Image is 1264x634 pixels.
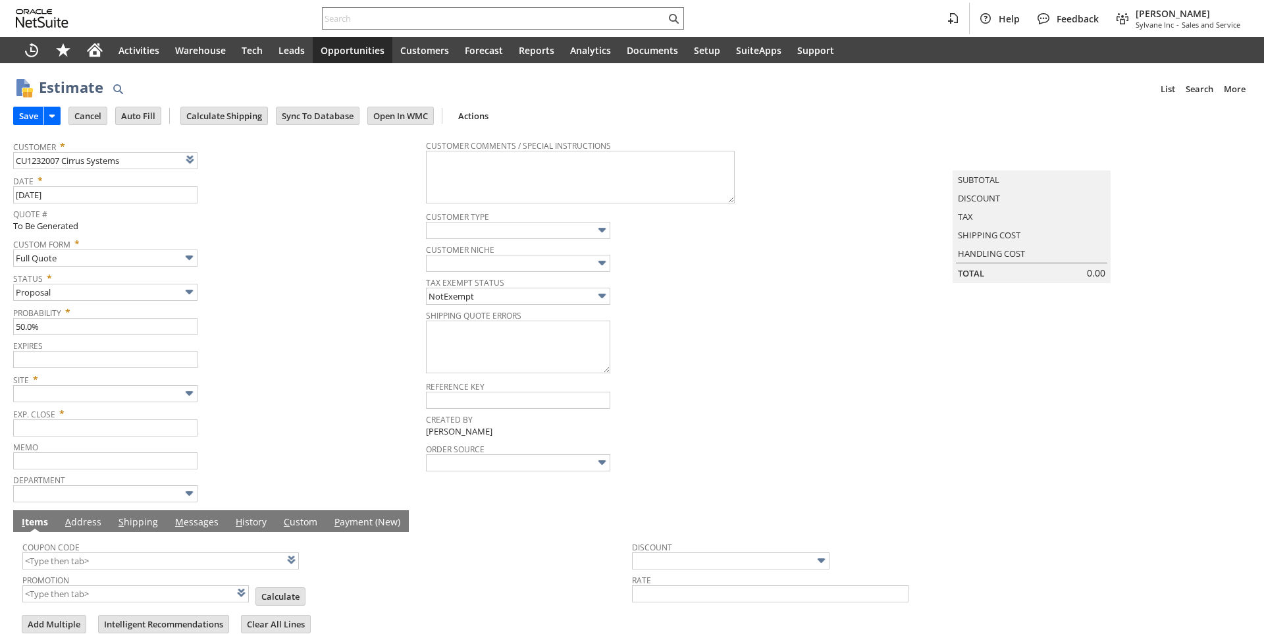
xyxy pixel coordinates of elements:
input: <Type then tab> [22,552,299,569]
a: Setup [686,37,728,63]
a: Support [789,37,842,63]
input: Save [14,107,43,124]
span: To Be Generated [13,220,78,232]
a: Date [13,176,34,187]
span: A [65,515,71,528]
span: Forecast [465,44,503,57]
a: SuiteApps [728,37,789,63]
h1: Estimate [39,76,103,98]
span: - [1176,20,1179,30]
a: Documents [619,37,686,63]
input: Calculate [256,588,305,605]
a: Promotion [22,575,69,586]
input: Proposal [13,284,197,301]
a: List [1155,78,1180,99]
span: Analytics [570,44,611,57]
span: Documents [627,44,678,57]
input: Open In WMC [368,107,433,124]
span: Tech [242,44,263,57]
a: Site [13,375,29,386]
input: <Type then tab> [22,585,249,602]
span: 0.00 [1087,267,1105,279]
a: Actions [453,110,494,122]
a: Status [13,273,43,284]
a: Leads [271,37,313,63]
a: Customer [13,142,56,153]
a: Discount [632,542,672,553]
input: <Type then tab> [13,152,197,169]
span: Warehouse [175,44,226,57]
img: Quick Find [110,81,126,97]
input: Auto Fill [116,107,161,124]
a: Reports [511,37,562,63]
a: Order Source [426,444,485,455]
input: Full Quote [13,250,197,267]
img: More Options [182,386,197,401]
a: Discount [958,192,1000,204]
span: Help [999,13,1020,25]
a: Recent Records [16,37,47,63]
span: C [284,515,290,528]
img: More Options [594,288,610,304]
a: Reference Key [426,381,485,392]
a: Payment (New) [331,515,404,530]
svg: Search [666,11,681,26]
input: Clear All Lines [242,616,310,633]
span: S [118,515,124,528]
a: Customer Niche [426,244,494,255]
span: Sylvane Inc [1136,20,1174,30]
a: Customer Comments / Special Instructions [426,140,611,151]
a: Coupon Code [22,542,80,553]
a: Custom [280,515,321,530]
a: More [1219,78,1251,99]
a: Memo [13,442,38,453]
span: Support [797,44,834,57]
a: Activities [111,37,167,63]
a: Probability [13,307,61,319]
input: Cancel [69,107,107,124]
img: More Options [182,486,197,501]
a: Forecast [457,37,511,63]
a: Address [62,515,105,530]
a: Expires [13,340,43,352]
img: More Options [182,250,197,265]
a: Customers [392,37,457,63]
div: Shortcuts [47,37,79,63]
a: Customer Type [426,211,489,223]
a: Analytics [562,37,619,63]
input: Add Multiple [22,616,86,633]
a: Department [13,475,65,486]
a: Exp. Close [13,409,55,420]
img: More Options [594,223,610,238]
span: Customers [400,44,449,57]
a: Unrolled view on [1227,513,1243,529]
a: Opportunities [313,37,392,63]
a: Subtotal [958,174,999,186]
a: Handling Cost [958,248,1025,259]
span: M [175,515,184,528]
span: Setup [694,44,720,57]
input: Search [323,11,666,26]
span: H [236,515,242,528]
a: Shipping Cost [958,229,1020,241]
svg: logo [16,9,68,28]
a: Shipping [115,515,161,530]
svg: Shortcuts [55,42,71,58]
svg: Recent Records [24,42,39,58]
a: Home [79,37,111,63]
a: Rate [632,575,651,586]
img: More Options [182,284,197,300]
a: Tech [234,37,271,63]
input: Intelligent Recommendations [99,616,228,633]
span: [PERSON_NAME] [426,425,492,438]
span: Opportunities [321,44,384,57]
a: Shipping Quote Errors [426,310,521,321]
img: More Options [814,553,829,568]
span: [PERSON_NAME] [1136,7,1240,20]
a: Warehouse [167,37,234,63]
a: Search [1180,78,1219,99]
a: Quote # [13,209,47,220]
caption: Summary [953,149,1111,171]
span: SuiteApps [736,44,781,57]
a: Items [18,515,51,530]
